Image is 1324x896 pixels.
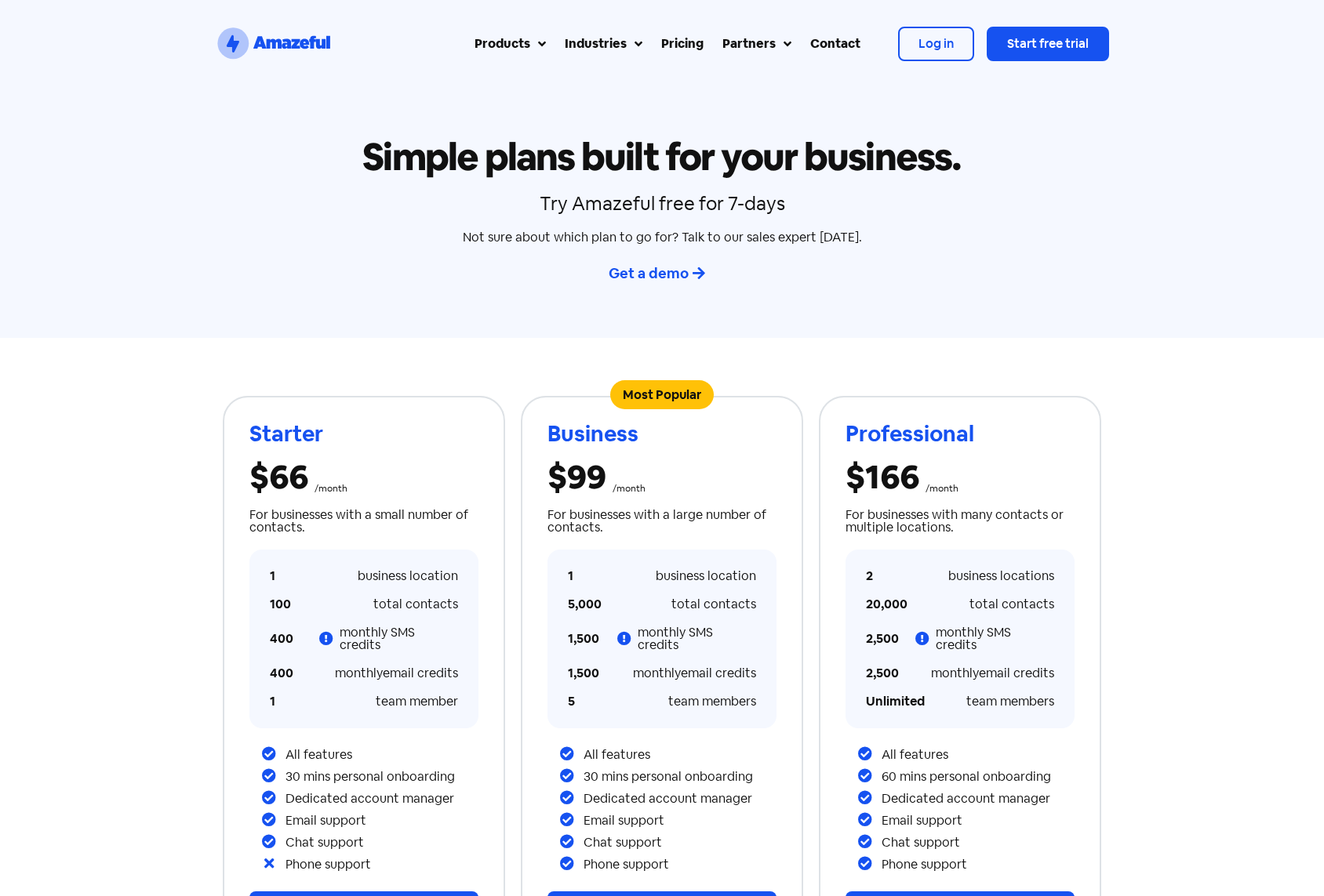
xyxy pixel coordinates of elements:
[270,667,300,680] div: 400
[249,423,478,444] div: Starter
[969,598,1054,611] div: total contacts
[633,665,681,681] span: monthly
[987,27,1109,61] a: Start free trial
[936,626,1054,651] div: monthly SMS credits
[882,771,1075,783] div: 60 mins personal onboarding
[866,695,897,708] div: Unlimited
[465,25,555,63] a: Products
[584,814,777,827] div: Email support
[613,484,646,493] div: /month
[633,667,756,680] div: email credits
[801,25,870,63] a: Contact
[270,633,304,645] div: 400
[609,259,715,287] a: Get a demo
[215,191,1109,216] div: Try Amazeful free for 7-days
[286,836,478,849] div: Chat support
[376,695,458,708] div: team member
[671,598,756,611] div: total contacts
[866,598,897,611] div: 20,000
[722,34,776,53] div: Partners
[609,264,689,282] span: Get a demo
[565,34,627,53] div: Industries
[215,25,333,63] a: SVG link
[249,509,478,534] div: For businesses with a small number of contacts.
[568,570,598,582] div: 1
[475,34,530,53] div: Products
[568,695,598,708] div: 5
[270,598,300,611] div: 100
[315,484,347,493] div: /month
[713,25,801,63] a: Partners
[846,423,1075,444] div: Professional
[948,570,1054,582] div: business locations
[656,570,756,582] div: business location
[931,665,979,681] span: monthly
[335,667,458,680] div: email credits
[340,626,458,651] div: monthly SMS credits
[358,570,458,582] div: business location
[610,380,714,409] span: Most Popular
[918,35,954,52] span: Log in
[584,749,777,761] div: All features
[882,836,1075,849] div: Chat support
[270,570,300,582] div: 1
[846,509,1075,534] div: For businesses with many contacts or multiple locations.
[882,749,1075,761] div: All features
[286,858,478,871] div: Phone support
[1007,35,1089,52] span: Start free trial
[547,460,606,493] div: $99
[215,138,1109,176] h1: Simple plans built for your business.
[882,793,1075,805] div: Dedicated account manager
[882,858,1075,871] div: Phone support
[966,695,1054,708] div: team members
[926,484,958,493] div: /month
[931,667,1054,680] div: email credits
[866,633,900,645] div: 2,500
[584,858,777,871] div: Phone support
[652,25,713,63] a: Pricing
[866,570,897,582] div: 2
[286,814,478,827] div: Email support
[335,665,383,681] span: monthly
[373,598,458,611] div: total contacts
[866,667,897,680] div: 2,500
[810,34,860,53] div: Contact
[249,460,308,493] div: $66
[661,34,704,53] div: Pricing
[215,231,1109,244] div: Not sure about which plan to go for? Talk to our sales expert [DATE].
[882,814,1075,827] div: Email support
[568,598,598,611] div: 5,000
[898,27,974,61] a: Log in
[286,771,478,783] div: 30 mins personal onboarding
[568,633,602,645] div: 1,500
[555,25,652,63] a: Industries
[584,836,777,849] div: Chat support
[846,460,919,493] div: $166
[286,793,478,805] div: Dedicated account manager
[638,626,756,651] div: monthly SMS credits
[270,695,300,708] div: 1
[668,695,756,708] div: team members
[286,749,478,761] div: All features
[584,771,777,783] div: 30 mins personal onboarding
[568,667,598,680] div: 1,500
[547,423,777,444] div: Business
[584,793,777,805] div: Dedicated account manager
[547,509,777,534] div: For businesses with a large number of contacts.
